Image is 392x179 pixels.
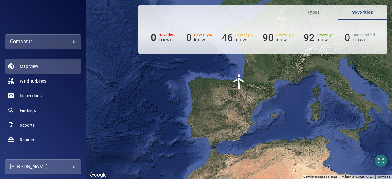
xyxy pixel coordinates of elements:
a: Abre esta zona en Google Maps (se abre en una nueva ventana) [88,171,108,179]
p: in 0 WT [159,38,176,42]
li: Severity Unclassified [345,32,375,43]
span: Reports [20,122,35,128]
h6: 0 [151,32,156,43]
div: [PERSON_NAME] [10,162,76,172]
a: findings noActive [5,103,81,118]
p: in 0 WT [194,38,212,42]
span: Findings [20,107,36,114]
h6: 0 [186,32,192,43]
h6: Severity 2 [276,33,294,37]
span: Severities [342,9,383,16]
span: Imágenes ©2025 NASA [341,175,374,178]
span: Repairs [20,137,34,143]
h6: 0 [345,32,350,43]
h6: 90 [262,32,273,43]
span: Inspections [20,93,42,99]
img: comantur-logo [26,15,59,21]
p: in 1 WT [317,38,335,42]
img: windFarmIcon.svg [230,71,248,90]
h6: Severity 1 [317,33,335,37]
div: comantur [5,34,81,49]
h6: 92 [303,32,315,43]
span: Types [293,9,334,16]
a: Términos (se abre en una nueva pestaña) [377,175,390,178]
p: in 1 WT [276,38,294,42]
li: Severity 4 [186,32,212,43]
img: Google [88,171,108,179]
li: Severity 3 [222,32,253,43]
p: in 0 WT [352,38,375,42]
button: Combinaciones de teclas [303,175,337,179]
li: Severity 5 [151,32,176,43]
gmp-advanced-marker: V52Test [230,71,248,90]
a: map active [5,59,81,74]
h6: Severity 4 [194,33,212,37]
span: Map View [20,63,38,69]
li: Severity 2 [262,32,294,43]
div: comantur [10,37,76,47]
a: inspections noActive [5,88,81,103]
a: repairs noActive [5,132,81,147]
h6: Severity 3 [235,33,253,37]
li: Severity 1 [303,32,335,43]
p: in 1 WT [235,38,253,42]
h6: Severity 5 [159,33,176,37]
span: Wind Turbines [20,78,46,84]
a: reports noActive [5,118,81,132]
a: windturbines noActive [5,74,81,88]
h6: 46 [222,32,233,43]
h6: Unclassified [352,33,375,37]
